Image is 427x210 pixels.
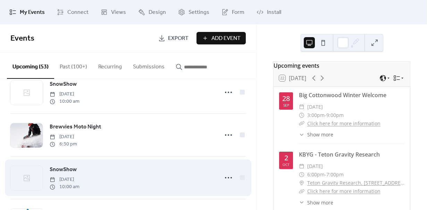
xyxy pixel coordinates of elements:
[299,131,333,138] button: ​Show more
[283,163,290,166] div: Oct
[216,3,250,22] a: Form
[299,103,304,111] div: ​
[153,32,194,44] a: Export
[211,34,241,43] span: Add Event
[52,3,94,22] a: Connect
[50,183,79,191] span: 10:00 am
[307,199,333,206] span: Show more
[189,8,209,17] span: Settings
[251,3,286,22] a: Install
[299,131,304,138] div: ​
[307,103,323,111] span: [DATE]
[299,111,304,119] div: ​
[67,8,89,17] span: Connect
[50,141,77,148] span: 6:30 pm
[50,91,79,98] span: [DATE]
[196,32,246,44] button: Add Event
[127,52,170,78] button: Submissions
[326,170,344,179] span: 7:00pm
[299,199,304,206] div: ​
[299,119,304,128] div: ​
[168,34,189,43] span: Export
[50,98,79,105] span: 10:00 am
[299,151,380,158] a: KBYG - Teton Gravity Research
[10,31,34,46] span: Events
[93,52,127,78] button: Recurring
[50,166,77,174] span: SnowShow
[20,8,45,17] span: My Events
[50,176,79,183] span: [DATE]
[50,123,101,132] a: Brewvies Moto Night
[307,188,380,194] a: Click here for more information
[307,120,380,127] a: Click here for more information
[50,133,77,141] span: [DATE]
[307,131,333,138] span: Show more
[325,111,326,119] span: -
[267,8,281,17] span: Install
[299,179,304,187] div: ​
[50,80,77,89] a: SnowShow
[326,111,344,119] span: 9:00pm
[299,170,304,179] div: ​
[54,52,93,78] button: Past (100+)
[50,165,77,174] a: SnowShow
[307,170,325,179] span: 6:00pm
[307,179,404,187] a: Teton Gravity Research, [STREET_ADDRESS]
[95,3,131,22] a: Views
[307,111,325,119] span: 3:00pm
[299,199,333,206] button: ​Show more
[274,61,410,70] div: Upcoming events
[307,162,323,170] span: [DATE]
[7,52,54,79] button: Upcoming (53)
[111,8,126,17] span: Views
[282,95,290,102] div: 28
[232,8,244,17] span: Form
[299,187,304,195] div: ​
[149,8,166,17] span: Design
[284,154,288,161] div: 2
[299,162,304,170] div: ​
[173,3,215,22] a: Settings
[4,3,50,22] a: My Events
[299,91,386,99] a: Big Cottonwood Winter Welcome
[283,103,289,107] div: Sep
[133,3,171,22] a: Design
[325,170,326,179] span: -
[50,123,101,131] span: Brewvies Moto Night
